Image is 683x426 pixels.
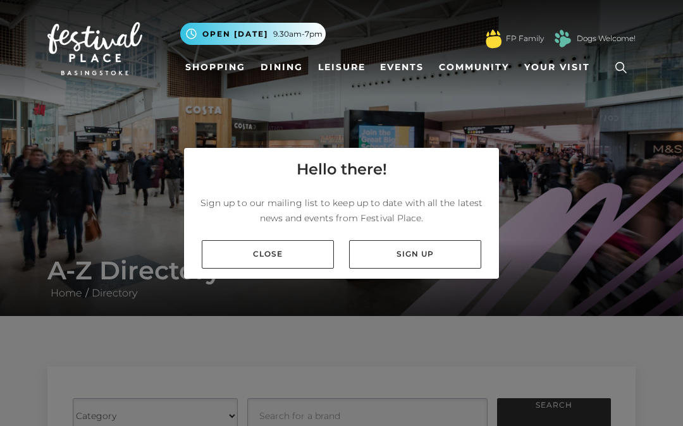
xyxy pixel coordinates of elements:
a: Leisure [313,56,371,79]
button: Open [DATE] 9.30am-7pm [180,23,326,45]
a: Shopping [180,56,250,79]
h4: Hello there! [297,158,387,181]
a: FP Family [506,33,544,44]
span: Open [DATE] [202,28,268,40]
a: Sign up [349,240,481,269]
span: 9.30am-7pm [273,28,323,40]
a: Events [375,56,429,79]
p: Sign up to our mailing list to keep up to date with all the latest news and events from Festival ... [194,195,489,226]
a: Dogs Welcome! [577,33,636,44]
a: Dining [255,56,308,79]
a: Community [434,56,514,79]
span: Your Visit [524,61,590,74]
a: Your Visit [519,56,601,79]
img: Festival Place Logo [47,22,142,75]
a: Close [202,240,334,269]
